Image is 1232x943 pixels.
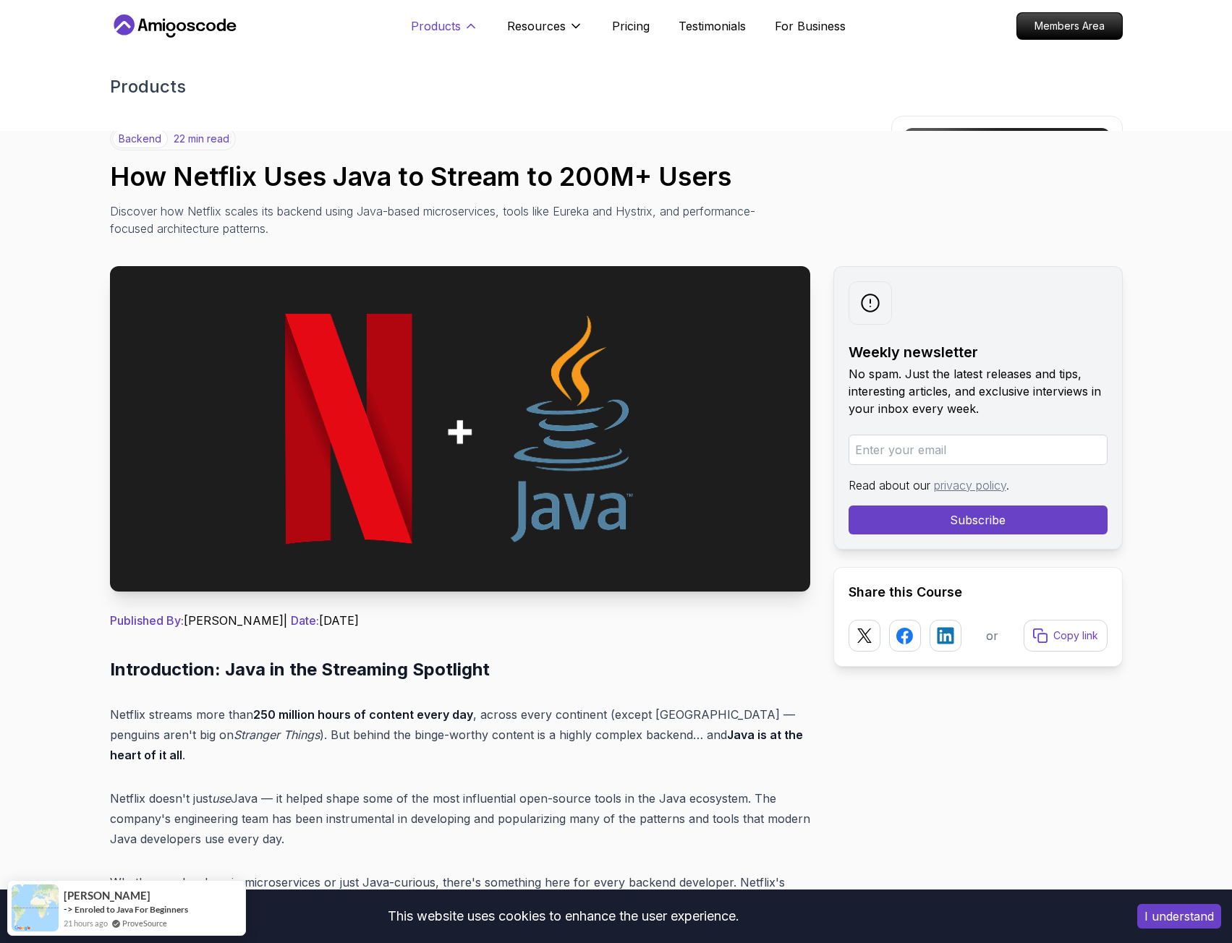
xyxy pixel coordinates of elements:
p: Discover how Netflix scales its backend using Java-based microservices, tools like Eureka and Hys... [110,202,758,237]
a: Members Area [1016,12,1123,40]
span: Date: [291,613,319,628]
a: Testimonials [679,17,746,35]
button: Subscribe [849,505,1108,534]
h2: Products [110,75,1123,98]
a: privacy policy [934,478,1006,492]
p: Members Area [1017,13,1122,39]
span: 21 hours ago [64,917,108,929]
p: No spam. Just the latest releases and tips, interesting articles, and exclusive interviews in you... [849,365,1108,417]
span: Published By: [110,613,184,628]
p: Netflix streams more than , across every continent (except [GEOGRAPHIC_DATA] — penguins aren't bi... [110,704,810,765]
p: backend [112,129,168,148]
p: Products [411,17,461,35]
input: Enter your email [849,435,1108,465]
img: provesource social proof notification image [12,884,59,931]
h2: Share this Course [849,582,1108,602]
button: Accept cookies [1137,904,1221,929]
img: amigoscode 2.0 [904,128,1110,244]
a: Enroled to Java For Beginners [75,904,188,915]
a: For Business [775,17,846,35]
img: How Netflix Uses Java to Stream to 200M+ Users thumbnail [110,266,810,592]
em: Stranger Things [234,727,320,742]
strong: 250 million hours of content every day [253,707,473,722]
span: [PERSON_NAME] [64,889,150,902]
p: [PERSON_NAME] | [DATE] [110,612,810,629]
p: Whether you're deep in microservices or just Java-curious, there's something here for every backe... [110,872,810,933]
h1: How Netflix Uses Java to Stream to 200M+ Users [110,162,1123,191]
button: Products [411,17,478,46]
p: Copy link [1053,628,1098,643]
div: This website uses cookies to enhance the user experience. [11,900,1116,932]
a: amigoscode 2.0 [891,116,1123,325]
a: ProveSource [122,918,167,928]
p: or [986,627,998,644]
p: Netflix doesn't just Java — it helped shape some of the most influential open-source tools in the... [110,788,810,849]
em: use [212,791,231,806]
p: 22 min read [174,132,229,146]
button: Resources [507,17,583,46]
p: Resources [507,17,566,35]
a: Pricing [612,17,650,35]
h2: Introduction: Java in the Streaming Spotlight [110,658,810,681]
p: Read about our . [849,477,1108,494]
button: Copy link [1024,620,1108,652]
h2: Weekly newsletter [849,342,1108,362]
span: -> [64,903,73,915]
